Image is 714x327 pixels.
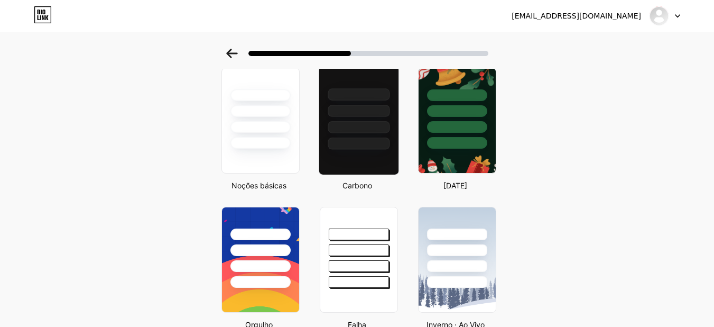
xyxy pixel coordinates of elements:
[342,181,372,190] font: Carbono
[512,12,641,20] font: [EMAIL_ADDRESS][DOMAIN_NAME]
[443,181,467,190] font: [DATE]
[231,181,286,190] font: Noções básicas
[649,6,669,26] img: Inove Envelopamentos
